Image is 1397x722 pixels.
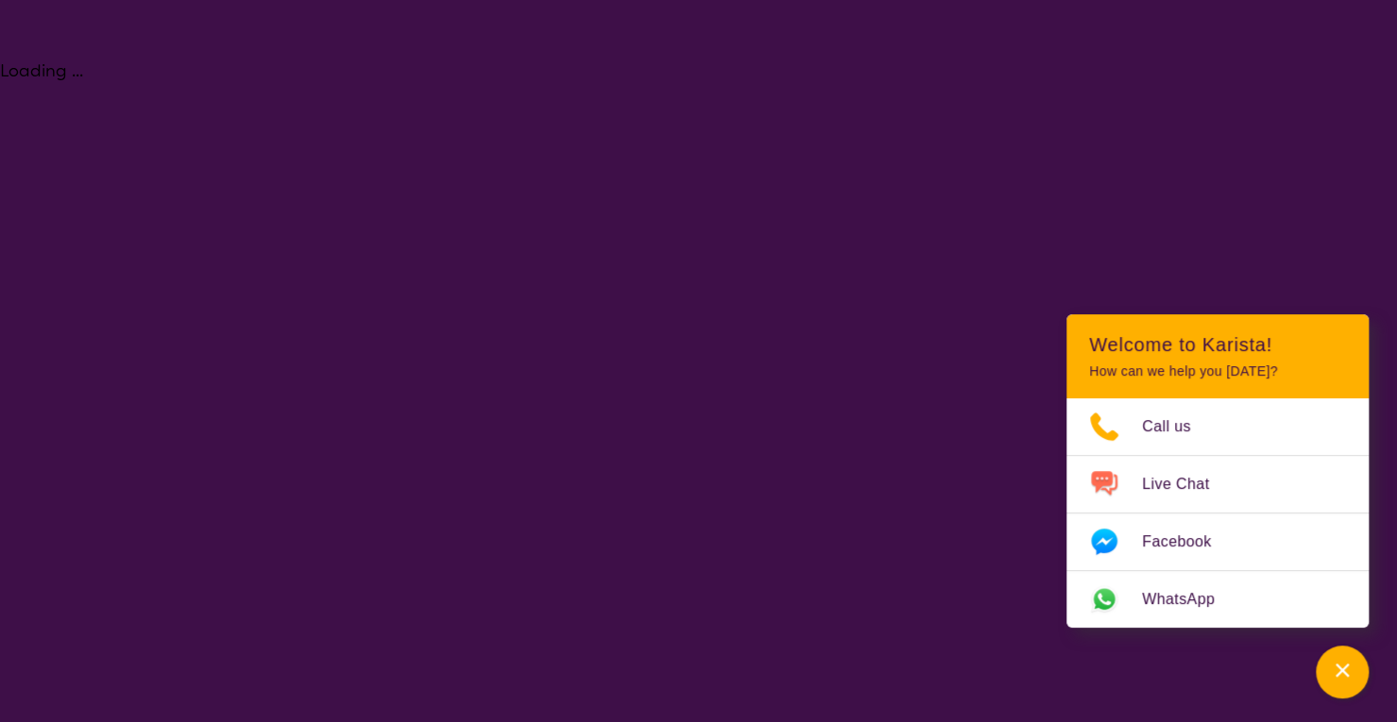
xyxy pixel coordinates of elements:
span: Live Chat [1142,470,1232,498]
h2: Welcome to Karista! [1089,333,1346,356]
span: Call us [1142,412,1214,441]
ul: Choose channel [1066,398,1369,628]
a: Web link opens in a new tab. [1066,571,1369,628]
span: WhatsApp [1142,585,1237,613]
button: Channel Menu [1316,646,1369,698]
div: Channel Menu [1066,314,1369,628]
p: How can we help you [DATE]? [1089,363,1346,379]
span: Facebook [1142,528,1234,556]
